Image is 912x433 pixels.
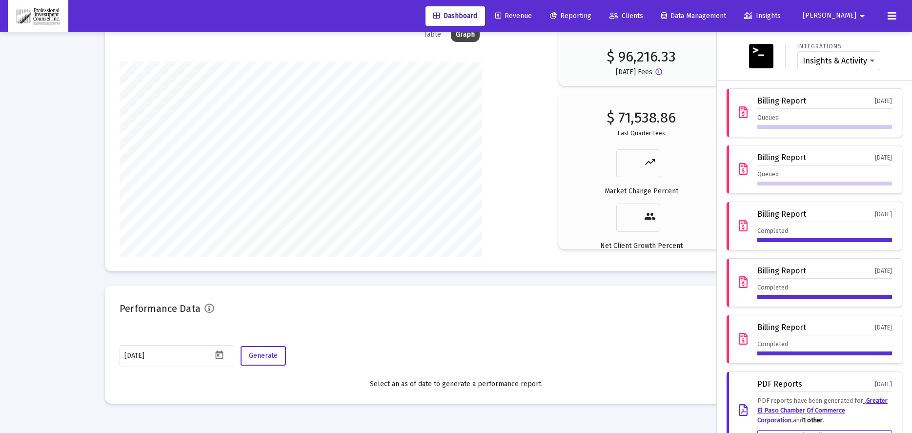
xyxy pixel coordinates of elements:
span: Data Management [661,12,726,20]
a: Dashboard [426,6,485,26]
a: Revenue [487,6,540,26]
mat-icon: arrow_drop_down [856,6,868,26]
a: Data Management [653,6,734,26]
a: Insights [736,6,789,26]
span: Dashboard [433,12,477,20]
span: Insights [744,12,781,20]
button: [PERSON_NAME] [791,6,880,25]
a: Reporting [542,6,599,26]
span: Reporting [550,12,591,20]
span: Revenue [495,12,532,20]
span: Clients [609,12,643,20]
img: Dashboard [15,6,61,26]
span: [PERSON_NAME] [803,12,856,20]
a: Clients [602,6,651,26]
